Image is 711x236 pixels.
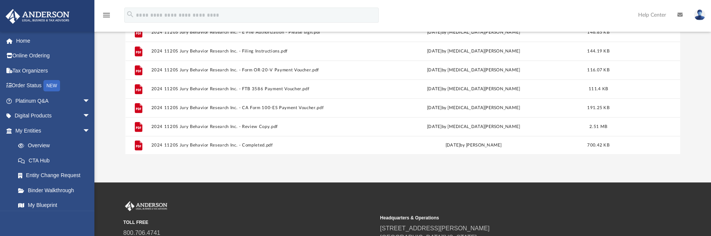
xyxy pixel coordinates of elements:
[123,230,160,236] a: 800.706.4741
[587,49,609,53] span: 144.19 KB
[589,87,608,91] span: 111.4 KB
[151,86,364,91] button: 2024 1120S Jury Behavior Research Inc. - FTB 3586 Payment Voucher.pdf
[83,93,98,109] span: arrow_drop_down
[367,142,580,149] div: [DATE] by [PERSON_NAME]
[11,183,102,198] a: Binder Walkthrough
[151,30,364,35] button: 2024 1120S Jury Behavior Research Inc. - E File Authorization - Please sign.pdf
[102,14,111,20] a: menu
[151,124,364,129] button: 2024 1120S Jury Behavior Research Inc. - Review Copy.pdf
[5,123,102,138] a: My Entitiesarrow_drop_down
[5,108,102,123] a: Digital Productsarrow_drop_down
[589,125,607,129] span: 2.51 MB
[123,201,169,211] img: Anderson Advisors Platinum Portal
[102,11,111,20] i: menu
[151,105,364,110] button: 2024 1120S Jury Behavior Research Inc. - CA Form 100-ES Payment Voucher.pdf
[151,143,364,148] button: 2024 1120S Jury Behavior Research Inc. - Completed.pdf
[367,29,580,36] div: [DATE] by [MEDICAL_DATA][PERSON_NAME]
[3,9,72,24] img: Anderson Advisors Platinum Portal
[367,48,580,55] div: [DATE] by [MEDICAL_DATA][PERSON_NAME]
[367,105,580,111] div: [DATE] by [MEDICAL_DATA][PERSON_NAME]
[5,93,102,108] a: Platinum Q&Aarrow_drop_down
[587,106,609,110] span: 191.25 KB
[367,123,580,130] div: [DATE] by [MEDICAL_DATA][PERSON_NAME]
[380,214,632,221] small: Headquarters & Operations
[11,198,98,213] a: My Blueprint
[367,67,580,74] div: [DATE] by [MEDICAL_DATA][PERSON_NAME]
[11,168,102,183] a: Entity Change Request
[587,30,609,34] span: 146.85 KB
[83,108,98,124] span: arrow_drop_down
[83,123,98,139] span: arrow_drop_down
[126,10,134,19] i: search
[151,49,364,54] button: 2024 1120S Jury Behavior Research Inc. - Filing Instructions.pdf
[587,143,609,147] span: 700.42 KB
[5,33,102,48] a: Home
[11,138,102,153] a: Overview
[151,68,364,72] button: 2024 1120S Jury Behavior Research Inc. - Form OR-20-V Payment Voucher.pdf
[587,68,609,72] span: 116.07 KB
[43,80,60,91] div: NEW
[694,9,705,20] img: User Pic
[5,63,102,78] a: Tax Organizers
[11,153,102,168] a: CTA Hub
[5,48,102,63] a: Online Ordering
[380,225,490,231] a: [STREET_ADDRESS][PERSON_NAME]
[5,78,102,94] a: Order StatusNEW
[123,219,375,226] small: TOLL FREE
[367,86,580,93] div: [DATE] by [MEDICAL_DATA][PERSON_NAME]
